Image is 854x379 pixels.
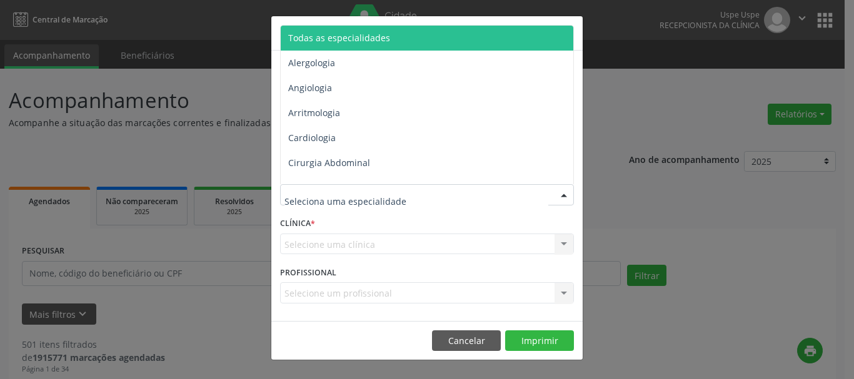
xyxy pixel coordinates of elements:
[288,157,370,169] span: Cirurgia Abdominal
[280,214,315,234] label: CLÍNICA
[288,32,390,44] span: Todas as especialidades
[288,57,335,69] span: Alergologia
[284,189,548,214] input: Seleciona uma especialidade
[432,330,501,352] button: Cancelar
[505,330,574,352] button: Imprimir
[558,16,583,47] button: Close
[280,263,336,282] label: PROFISSIONAL
[288,107,340,119] span: Arritmologia
[280,25,423,41] h5: Relatório de agendamentos
[288,82,332,94] span: Angiologia
[288,132,336,144] span: Cardiologia
[288,182,365,194] span: Cirurgia Bariatrica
